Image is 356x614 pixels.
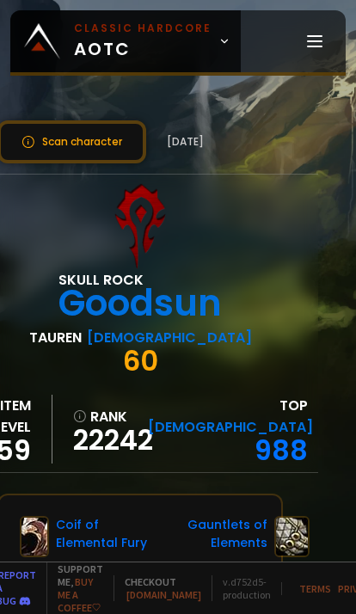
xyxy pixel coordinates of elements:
[29,327,82,348] div: Tauren
[299,582,331,595] a: Terms
[74,21,212,36] small: Classic Hardcore
[10,10,241,72] a: Classic HardcoreAOTC
[272,516,313,557] img: item-16672
[148,395,307,438] div: Top
[58,269,222,291] div: Skull Rock
[73,406,138,427] div: rank
[73,427,138,453] a: 22242
[167,134,204,150] span: [DATE]
[126,588,201,601] a: [DOMAIN_NAME]
[87,327,252,348] div: [DEMOGRAPHIC_DATA]
[74,21,212,62] span: AOTC
[56,516,150,552] div: Coif of Elemental Fury
[58,291,222,316] div: Goodsun
[58,575,101,614] a: Buy me a coffee
[150,516,267,552] div: Gauntlets of Elements
[14,516,55,557] img: item-21804
[123,341,158,380] span: 60
[114,575,201,601] span: Checkout
[255,431,308,470] a: 988
[212,575,271,601] span: v. d752d5 - production
[46,562,103,614] span: Support me,
[148,417,313,437] span: [DEMOGRAPHIC_DATA]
